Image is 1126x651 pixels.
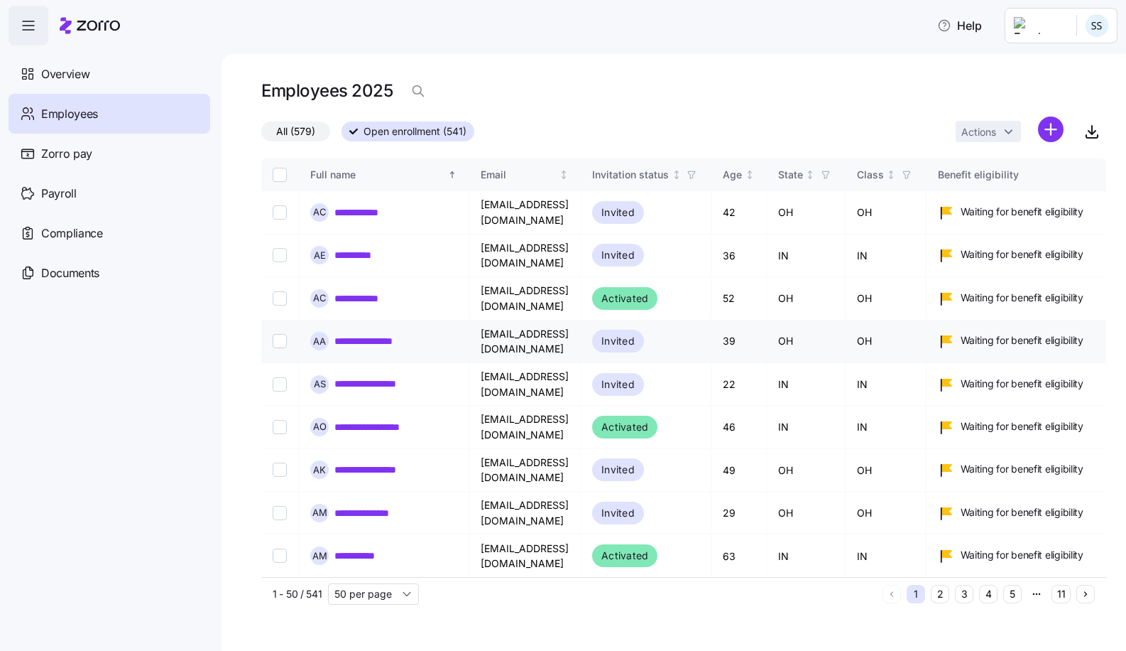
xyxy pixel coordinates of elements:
[273,205,287,220] input: Select record 1
[273,463,287,477] input: Select record 7
[273,168,287,182] input: Select all records
[805,170,815,180] div: Not sorted
[882,585,901,603] button: Previous page
[313,294,327,303] span: A C
[886,170,896,180] div: Not sorted
[846,492,927,534] td: OH
[601,290,648,307] span: Activated
[601,547,648,564] span: Activated
[9,213,210,253] a: Compliance
[273,420,287,434] input: Select record 6
[961,291,1083,305] span: Waiting for benefit eligibility
[601,204,635,221] span: Invited
[711,492,767,534] td: 29
[961,419,1083,434] span: Waiting for benefit eligibility
[310,167,445,183] div: Full name
[767,492,846,534] td: OH
[711,191,767,235] td: 42
[364,122,466,141] span: Open enrollment (541)
[711,235,767,277] td: 36
[314,251,326,260] span: A E
[846,534,927,578] td: IN
[299,158,469,191] th: Full nameSorted ascending
[469,534,581,578] td: [EMAIL_ADDRESS][DOMAIN_NAME]
[961,205,1083,219] span: Waiting for benefit eligibility
[956,121,1021,142] button: Actions
[469,277,581,320] td: [EMAIL_ADDRESS][DOMAIN_NAME]
[745,170,755,180] div: Not sorted
[447,170,457,180] div: Sorted ascending
[601,461,635,478] span: Invited
[846,158,927,191] th: ClassNot sorted
[711,321,767,363] td: 39
[1076,585,1095,603] button: Next page
[41,225,103,242] span: Compliance
[41,185,77,203] span: Payroll
[469,406,581,448] td: [EMAIL_ADDRESS][DOMAIN_NAME]
[1086,14,1108,37] img: b3a65cbeab486ed89755b86cd886e362
[481,167,557,183] div: Email
[931,585,949,603] button: 2
[961,377,1083,391] span: Waiting for benefit eligibility
[767,406,846,448] td: IN
[41,145,92,163] span: Zorro pay
[601,376,635,393] span: Invited
[979,585,997,603] button: 4
[926,11,993,40] button: Help
[313,422,327,431] span: A O
[846,277,927,320] td: OH
[767,534,846,578] td: IN
[581,158,711,191] th: Invitation statusNot sorted
[9,134,210,173] a: Zorro pay
[469,321,581,363] td: [EMAIL_ADDRESS][DOMAIN_NAME]
[961,247,1083,262] span: Waiting for benefit eligibility
[273,248,287,262] input: Select record 2
[9,253,210,293] a: Documents
[313,337,326,346] span: A A
[41,264,99,282] span: Documents
[767,277,846,320] td: OH
[559,170,569,180] div: Not sorted
[907,585,925,603] button: 1
[41,65,89,83] span: Overview
[273,549,287,563] input: Select record 9
[41,105,98,123] span: Employees
[601,505,635,522] span: Invited
[276,122,315,141] span: All (579)
[711,449,767,492] td: 49
[937,17,982,34] span: Help
[9,173,210,213] a: Payroll
[9,94,210,134] a: Employees
[767,158,846,191] th: StateNot sorted
[846,406,927,448] td: IN
[961,127,996,137] span: Actions
[9,54,210,94] a: Overview
[273,334,287,348] input: Select record 4
[767,191,846,235] td: OH
[723,167,742,183] div: Age
[711,277,767,320] td: 52
[314,380,326,389] span: A S
[1014,17,1065,34] img: Employer logo
[592,167,669,183] div: Invitation status
[711,406,767,448] td: 46
[711,534,767,578] td: 63
[469,449,581,492] td: [EMAIL_ADDRESS][DOMAIN_NAME]
[767,321,846,363] td: OH
[601,419,648,436] span: Activated
[312,508,327,517] span: A M
[767,449,846,492] td: OH
[261,80,393,102] h1: Employees 2025
[938,167,1111,183] div: Benefit eligibility
[273,291,287,306] input: Select record 3
[961,548,1083,562] span: Waiting for benefit eligibility
[1038,117,1064,142] svg: add icon
[1003,585,1022,603] button: 5
[313,208,327,217] span: A C
[767,363,846,406] td: IN
[955,585,973,603] button: 3
[961,333,1083,348] span: Waiting for benefit eligibility
[778,167,803,183] div: State
[313,466,326,475] span: A K
[273,506,287,520] input: Select record 8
